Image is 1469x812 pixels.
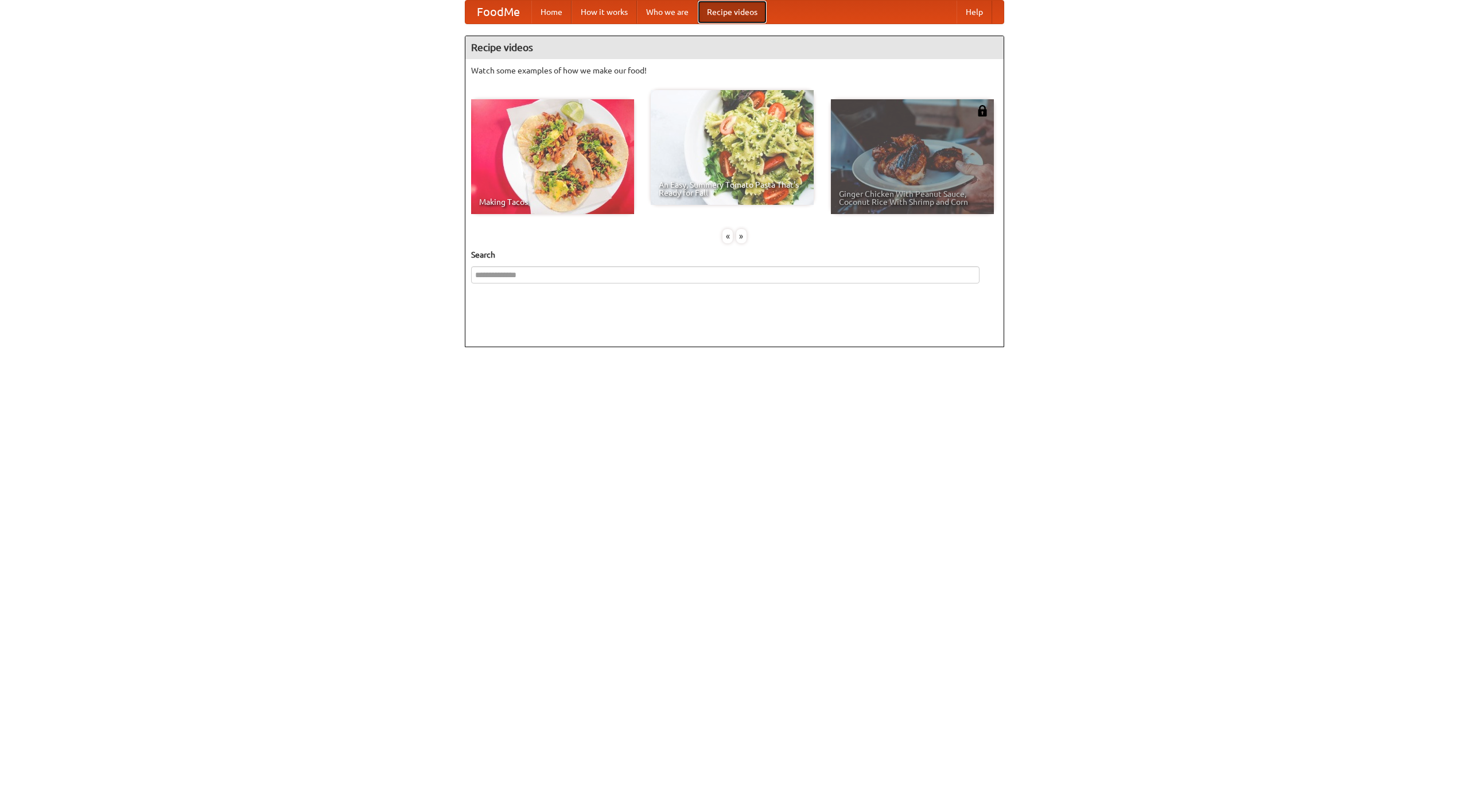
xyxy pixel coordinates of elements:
img: 483408.png [977,105,988,116]
a: An Easy, Summery Tomato Pasta That's Ready for Fall [651,90,814,205]
a: Help [957,1,992,24]
h4: Recipe videos [465,36,1004,59]
a: Making Tacos [471,99,634,214]
div: » [736,229,747,243]
span: Making Tacos [479,198,626,206]
a: Who we are [637,1,698,24]
span: An Easy, Summery Tomato Pasta That's Ready for Fall [659,181,806,197]
h5: Search [471,249,998,261]
div: « [722,229,733,243]
p: Watch some examples of how we make our food! [471,65,998,76]
a: Recipe videos [698,1,767,24]
a: How it works [572,1,637,24]
a: Home [531,1,572,24]
a: FoodMe [465,1,531,24]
